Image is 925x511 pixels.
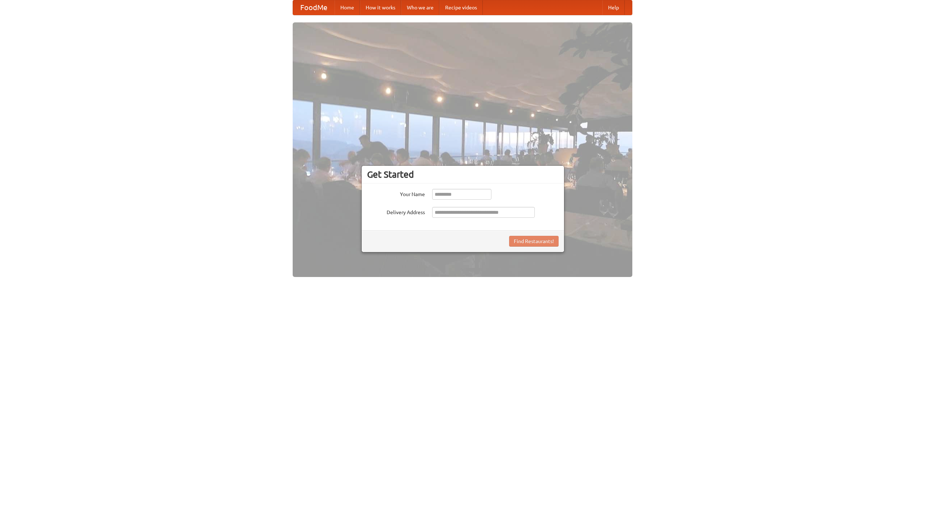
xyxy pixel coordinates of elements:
a: How it works [360,0,401,15]
label: Your Name [367,189,425,198]
a: Recipe videos [439,0,483,15]
label: Delivery Address [367,207,425,216]
a: Help [602,0,625,15]
h3: Get Started [367,169,559,180]
button: Find Restaurants! [509,236,559,247]
a: FoodMe [293,0,335,15]
a: Home [335,0,360,15]
a: Who we are [401,0,439,15]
